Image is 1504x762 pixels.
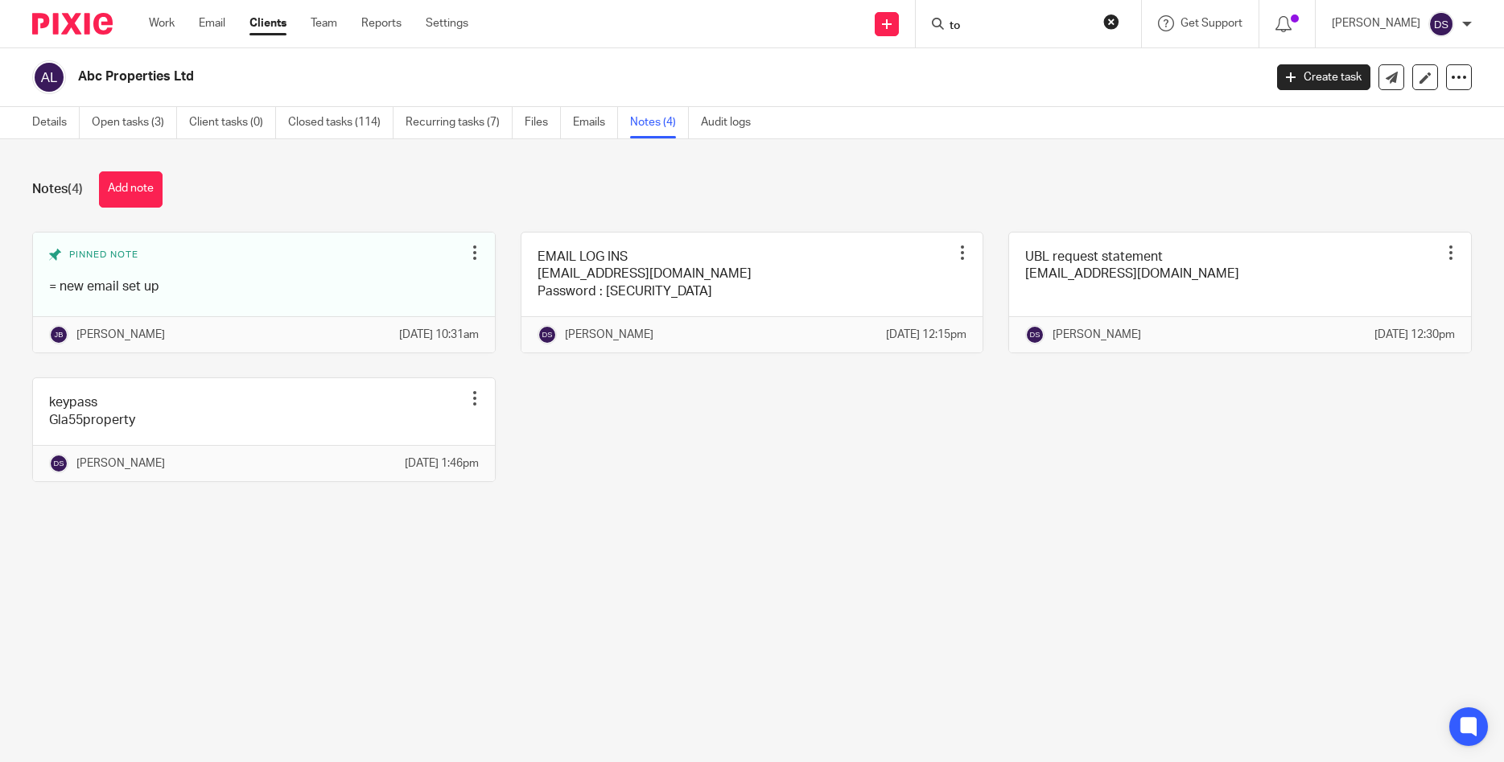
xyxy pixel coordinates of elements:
a: Work [149,15,175,31]
a: Settings [426,15,468,31]
a: Audit logs [701,107,763,138]
a: Create task [1277,64,1370,90]
a: Open tasks (3) [92,107,177,138]
p: [PERSON_NAME] [76,455,165,472]
a: Notes (4) [630,107,689,138]
img: Pixie [32,13,113,35]
p: [DATE] 12:30pm [1374,327,1455,343]
p: [PERSON_NAME] [565,327,653,343]
a: Email [199,15,225,31]
img: svg%3E [32,60,66,94]
a: Team [311,15,337,31]
p: [PERSON_NAME] [76,327,165,343]
p: [PERSON_NAME] [1053,327,1141,343]
a: Reports [361,15,402,31]
a: Details [32,107,80,138]
a: Client tasks (0) [189,107,276,138]
a: Recurring tasks (7) [406,107,513,138]
p: [DATE] 10:31am [399,327,479,343]
img: svg%3E [1025,325,1045,344]
p: [PERSON_NAME] [1332,15,1420,31]
h2: Abc Properties Ltd [78,68,1018,85]
a: Closed tasks (114) [288,107,394,138]
button: Add note [99,171,163,208]
span: Get Support [1181,18,1242,29]
img: svg%3E [1428,11,1454,37]
img: svg%3E [49,325,68,344]
a: Clients [249,15,286,31]
input: Search [948,19,1093,34]
span: (4) [68,183,83,196]
img: svg%3E [49,454,68,473]
p: [DATE] 1:46pm [405,455,479,472]
a: Emails [573,107,618,138]
a: Files [525,107,561,138]
h1: Notes [32,181,83,198]
p: [DATE] 12:15pm [886,327,966,343]
button: Clear [1103,14,1119,30]
div: Pinned note [49,249,463,266]
img: svg%3E [538,325,557,344]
